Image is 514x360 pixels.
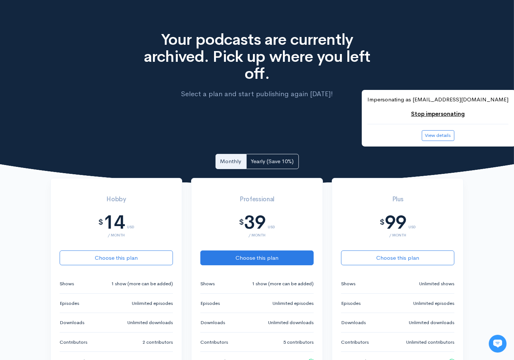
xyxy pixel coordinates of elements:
small: Contributors [341,339,369,346]
small: Shows [60,280,74,287]
div: 99 [385,212,406,233]
p: Find an answer quickly [10,127,138,136]
div: USD [408,216,415,229]
small: Unlimited shows [419,280,454,287]
h3: Hobby [60,196,173,203]
p: Select a plan and start publishing again [DATE]! [133,89,381,99]
small: 2 contributors [143,339,173,346]
small: Unlimited episodes [132,300,173,307]
small: Unlimited downloads [409,319,454,326]
p: Impersonating as [EMAIL_ADDRESS][DOMAIN_NAME] [367,95,508,104]
div: USD [127,216,134,229]
div: 39 [244,212,266,233]
div: 14 [103,212,125,233]
button: Choose this plan [341,250,454,266]
h3: Plus [341,196,454,203]
a: Yearly (Save 10%) [246,154,299,169]
small: Episodes [60,300,79,307]
div: USD [268,216,275,229]
span: New conversation [48,102,89,108]
button: Choose this plan [200,250,314,266]
small: Unlimited episodes [413,300,454,307]
small: 5 contributors [283,339,314,346]
div: / month [200,233,314,237]
small: Downloads [200,319,225,326]
iframe: gist-messenger-bubble-iframe [489,335,507,353]
h1: Your podcasts are currently archived. Pick up where you left off. [133,31,381,83]
small: Downloads [341,319,366,326]
div: / month [341,233,454,237]
small: Unlimited downloads [268,319,314,326]
a: Monthly [216,154,246,169]
button: View details [422,130,454,141]
small: 1 show (more can be added) [252,280,314,287]
small: Unlimited downloads [127,319,173,326]
small: Episodes [341,300,361,307]
small: Episodes [200,300,220,307]
h1: Hi 👋 [11,36,137,48]
div: $ [239,218,244,226]
small: Contributors [200,339,228,346]
button: New conversation [11,98,137,113]
div: $ [380,218,385,226]
h3: Professional [200,196,314,203]
h2: Just let us know if you need anything and we'll be happy to help! 🙂 [11,49,137,85]
small: Unlimited episodes [273,300,314,307]
div: / month [60,233,173,237]
small: 1 show (more can be added) [111,280,173,287]
a: Stop impersonating [411,110,465,117]
div: $ [99,218,104,226]
small: Shows [200,280,215,287]
small: Contributors [60,339,87,346]
small: Unlimited contributors [406,339,454,346]
small: Shows [341,280,356,287]
button: Choose this plan [60,250,173,266]
input: Search articles [21,139,132,154]
small: Downloads [60,319,84,326]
